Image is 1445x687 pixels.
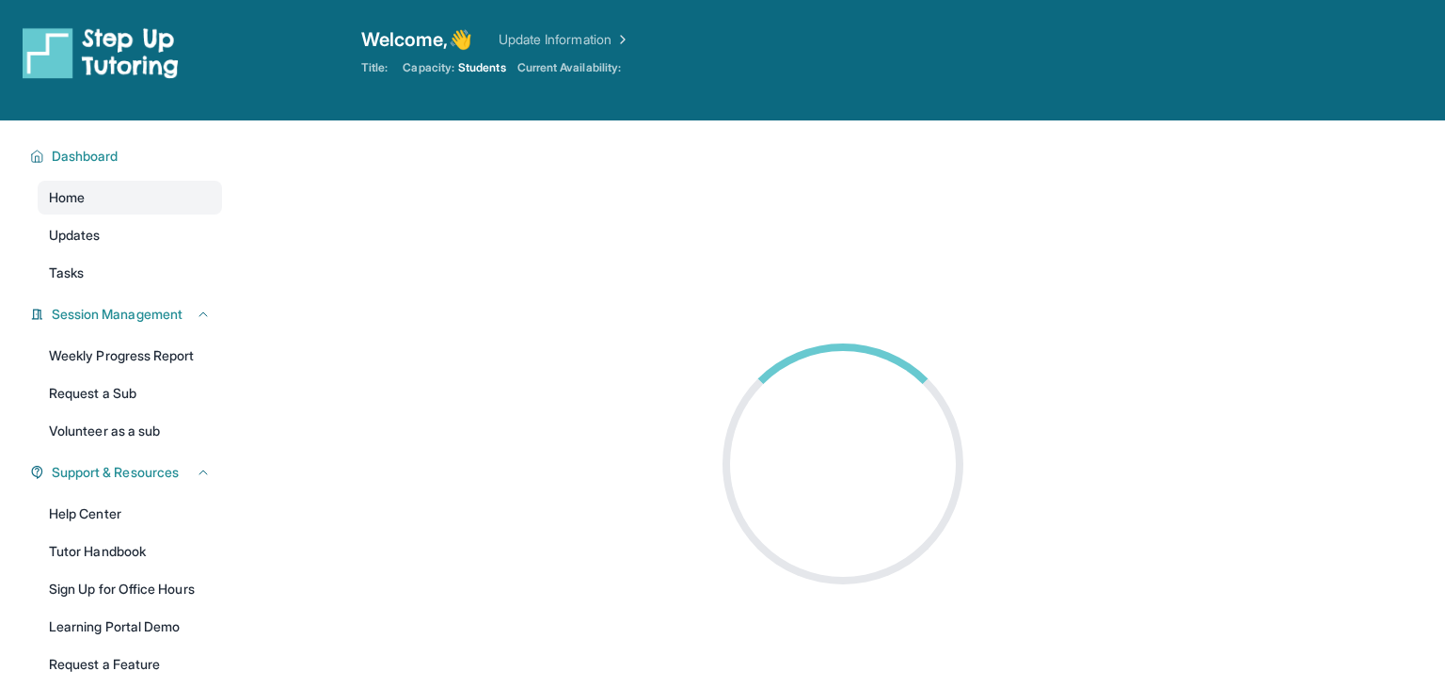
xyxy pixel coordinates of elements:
[38,535,222,568] a: Tutor Handbook
[517,60,621,75] span: Current Availability:
[49,226,101,245] span: Updates
[38,218,222,252] a: Updates
[38,497,222,531] a: Help Center
[44,147,211,166] button: Dashboard
[611,30,630,49] img: Chevron Right
[38,256,222,290] a: Tasks
[499,30,630,49] a: Update Information
[38,339,222,373] a: Weekly Progress Report
[52,305,183,324] span: Session Management
[38,610,222,644] a: Learning Portal Demo
[361,60,388,75] span: Title:
[38,414,222,448] a: Volunteer as a sub
[49,264,84,282] span: Tasks
[361,26,472,53] span: Welcome, 👋
[52,147,119,166] span: Dashboard
[458,60,506,75] span: Students
[38,376,222,410] a: Request a Sub
[38,181,222,215] a: Home
[403,60,454,75] span: Capacity:
[49,188,85,207] span: Home
[38,647,222,681] a: Request a Feature
[44,463,211,482] button: Support & Resources
[52,463,179,482] span: Support & Resources
[38,572,222,606] a: Sign Up for Office Hours
[44,305,211,324] button: Session Management
[23,26,179,79] img: logo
